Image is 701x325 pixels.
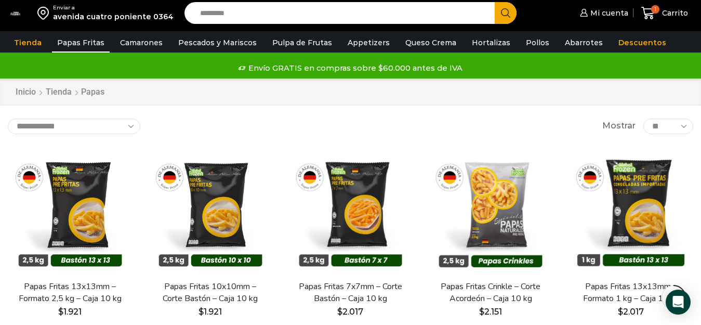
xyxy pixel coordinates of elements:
div: Open Intercom Messenger [666,290,691,315]
a: Papas Fritas Crinkle – Corte Acordeón – Caja 10 kg [434,281,547,305]
a: Mi cuenta [577,3,628,23]
a: Descuentos [613,33,671,53]
a: Papas Fritas 13x13mm – Formato 2,5 kg – Caja 10 kg [14,281,126,305]
a: Queso Crema [400,33,461,53]
bdi: 1.921 [199,307,222,317]
span: $ [58,307,63,317]
select: Pedido de la tienda [8,119,140,134]
nav: Breadcrumb [15,86,104,98]
span: Mi cuenta [588,8,628,18]
a: Pollos [521,33,554,53]
a: Papas Fritas 13x13mm – Formato 1 kg – Caja 10 kg [575,281,687,305]
a: Papas Fritas [52,33,110,53]
a: Pescados y Mariscos [173,33,262,53]
span: $ [199,307,204,317]
a: Inicio [15,86,36,98]
bdi: 1.921 [58,307,82,317]
a: Papas Fritas 10x10mm – Corte Bastón – Caja 10 kg [154,281,267,305]
span: Mostrar [602,120,636,132]
span: $ [337,307,342,317]
h1: Papas [81,87,104,97]
a: Hortalizas [467,33,515,53]
span: $ [618,307,623,317]
span: 1 [651,5,659,14]
a: Abarrotes [560,33,608,53]
div: Enviar a [53,4,174,11]
a: Pulpa de Frutas [267,33,337,53]
a: 1 Carrito [639,1,691,25]
bdi: 2.017 [337,307,363,317]
a: Papas Fritas 7x7mm – Corte Bastón – Caja 10 kg [295,281,407,305]
a: Tienda [9,33,47,53]
div: avenida cuatro poniente 0364 [53,11,174,22]
a: Appetizers [342,33,395,53]
img: address-field-icon.svg [37,4,53,22]
bdi: 2.017 [618,307,644,317]
a: Tienda [45,86,72,98]
bdi: 2.151 [479,307,502,317]
span: $ [479,307,484,317]
button: Search button [495,2,517,24]
span: Carrito [659,8,688,18]
a: Camarones [115,33,168,53]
